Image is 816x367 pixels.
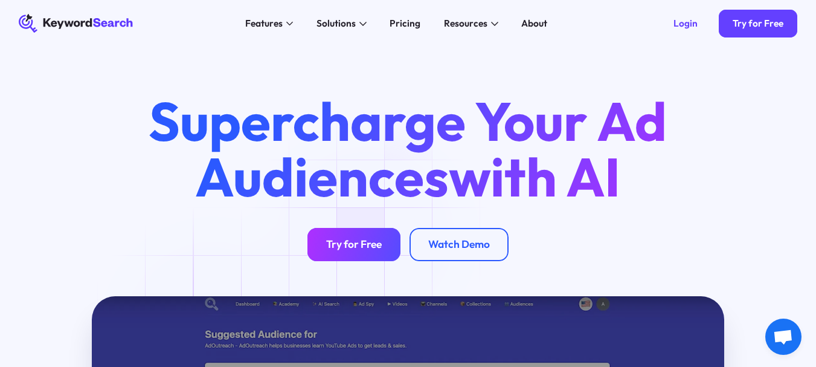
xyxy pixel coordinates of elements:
[444,16,487,30] div: Resources
[127,94,689,205] h1: Supercharge Your Ad Audiences
[521,16,547,30] div: About
[307,228,400,261] a: Try for Free
[245,16,283,30] div: Features
[390,16,420,30] div: Pricing
[316,16,356,30] div: Solutions
[659,10,712,38] a: Login
[449,143,620,210] span: with AI
[765,319,802,355] a: Open chat
[673,18,698,29] div: Login
[326,238,382,252] div: Try for Free
[428,238,490,252] div: Watch Demo
[719,10,798,38] a: Try for Free
[733,18,783,29] div: Try for Free
[515,14,554,33] a: About
[383,14,428,33] a: Pricing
